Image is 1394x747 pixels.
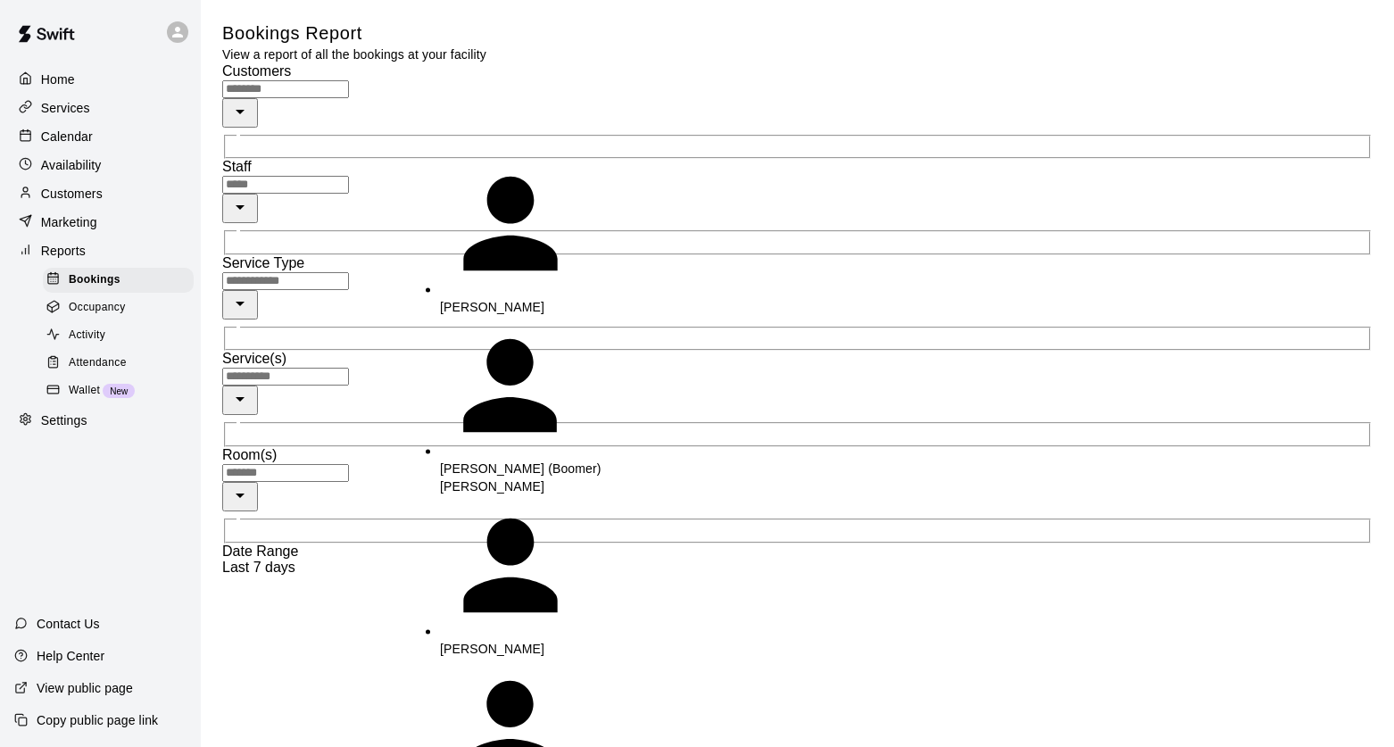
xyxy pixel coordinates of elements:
[69,382,100,400] span: Wallet
[41,156,102,174] p: Availability
[440,460,627,495] p: [PERSON_NAME] (Boomer) [PERSON_NAME]
[69,327,105,344] span: Activity
[41,99,90,117] p: Services
[41,71,75,88] p: Home
[43,378,201,405] a: WalletNew
[14,180,187,207] a: Customers
[37,679,133,697] p: View public page
[69,354,127,372] span: Attendance
[222,46,486,63] p: View a report of all the bookings at your facility
[14,407,187,434] a: Settings
[14,95,187,121] a: Services
[14,152,187,178] a: Availability
[43,322,201,350] a: Activity
[37,615,100,633] p: Contact Us
[43,268,194,293] div: Bookings
[222,21,486,46] h5: Bookings Report
[14,209,187,236] a: Marketing
[14,237,187,264] a: Reports
[41,185,103,203] p: Customers
[222,98,258,128] button: Open
[222,351,286,366] span: Service(s)
[41,411,87,429] p: Settings
[14,123,187,150] a: Calendar
[14,66,187,93] a: Home
[222,560,1373,576] div: Last 7 days
[43,350,201,378] a: Attendance
[43,378,194,403] div: WalletNew
[222,482,258,511] button: Open
[43,295,194,320] div: Occupancy
[37,647,104,665] p: Help Center
[103,386,135,396] span: New
[43,323,194,348] div: Activity
[222,255,304,270] span: Service Type
[222,290,258,320] button: Open
[222,544,298,559] span: Date Range
[69,271,120,289] span: Bookings
[41,242,86,260] p: Reports
[222,63,291,79] span: Customers
[41,213,97,231] p: Marketing
[222,447,277,462] span: Room(s)
[222,159,252,174] span: Staff
[69,299,126,317] span: Occupancy
[43,351,194,376] div: Attendance
[440,639,627,657] p: [PERSON_NAME]
[37,711,158,729] p: Copy public page link
[43,266,201,294] a: Bookings
[440,297,627,315] p: [PERSON_NAME]
[41,128,93,145] p: Calendar
[43,294,201,321] a: Occupancy
[222,194,258,223] button: Close
[222,386,258,415] button: Open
